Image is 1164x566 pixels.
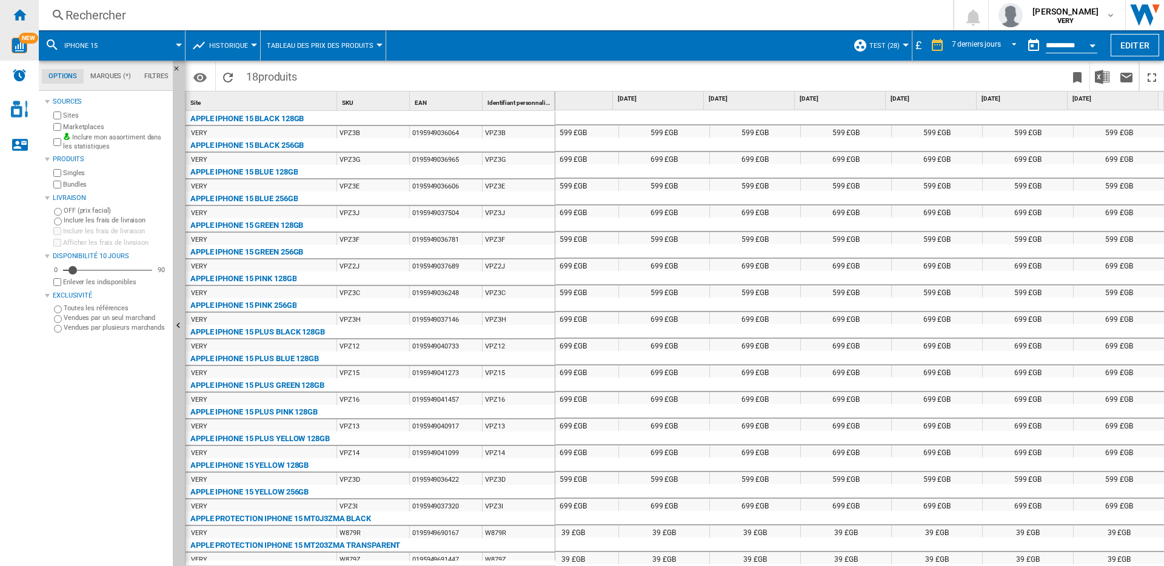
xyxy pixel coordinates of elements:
[892,232,982,244] div: 599 £GB
[983,339,1073,351] div: 699 £GB
[337,446,409,458] div: VPZ14
[892,472,982,484] div: 599 £GB
[483,126,555,138] div: VPZ3B
[53,291,168,301] div: Exclusivité
[188,92,336,110] div: Site Sort None
[190,431,330,446] div: APPLE IPHONE 15 PLUS YELLOW 128GB
[615,92,703,107] div: [DATE]
[801,392,891,404] div: 699 £GB
[801,259,891,271] div: 699 £GB
[191,287,207,299] div: VERY
[339,92,409,110] div: SKU Sort None
[54,305,62,313] input: Toutes les références
[410,313,482,325] div: 0195949037146
[337,259,409,271] div: VPZ2J
[483,393,555,405] div: VPZ16
[801,365,891,378] div: 699 £GB
[528,499,618,511] div: 699 £GB
[337,419,409,431] div: VPZ13
[65,7,921,24] div: Rechercher
[191,447,207,459] div: VERY
[983,152,1073,164] div: 699 £GB
[618,95,701,103] span: [DATE]
[982,95,1065,103] span: [DATE]
[190,458,309,473] div: APPLE IPHONE 15 YELLOW 128GB
[190,99,201,106] span: Site
[1082,33,1103,55] button: Open calendar
[191,207,207,219] div: VERY
[487,99,552,106] span: Identifiant personnalisé
[190,191,298,206] div: APPLE IPHONE 15 BLUE 256GB
[710,419,800,431] div: 699 £GB
[337,366,409,378] div: VPZ15
[801,232,891,244] div: 599 £GB
[801,152,891,164] div: 699 £GB
[53,239,61,247] input: Afficher les frais de livraison
[619,259,709,271] div: 699 £GB
[801,445,891,458] div: 699 £GB
[801,525,891,538] div: 39 £GB
[192,30,254,61] div: Historique
[983,472,1073,484] div: 599 £GB
[619,499,709,511] div: 699 £GB
[64,30,110,61] button: iphone 15
[892,525,982,538] div: 39 £GB
[11,101,28,118] img: cosmetic-logo.svg
[1111,34,1159,56] button: Editer
[190,511,371,526] div: APPLE PROTECTION IPHONE 15 MT0J3ZMA BLACK
[337,286,409,298] div: VPZ3C
[801,472,891,484] div: 599 £GB
[155,265,168,275] div: 90
[191,341,207,353] div: VERY
[84,69,138,84] md-tab-item: Marques (*)
[998,3,1023,27] img: profile.jpg
[801,552,891,564] div: 39 £GB
[63,227,168,236] label: Inclure les frais de livraison
[619,365,709,378] div: 699 £GB
[240,62,303,88] span: 18
[63,278,168,287] label: Enlever les indisponibles
[191,474,207,486] div: VERY
[710,232,800,244] div: 599 £GB
[483,286,555,298] div: VPZ3C
[337,499,409,511] div: VPZ3I
[51,265,61,275] div: 0
[64,42,98,50] span: iphone 15
[267,30,380,61] button: Tableau des prix des produits
[63,168,168,178] label: Singles
[485,92,555,110] div: Identifiant personnalisé Sort None
[190,298,296,313] div: APPLE IPHONE 15 PINK 256GB
[619,312,709,324] div: 699 £GB
[983,365,1073,378] div: 699 £GB
[983,285,1073,298] div: 599 £GB
[983,445,1073,458] div: 699 £GB
[64,313,168,322] label: Vendues par un seul marchand
[337,473,409,485] div: VPZ3D
[53,123,61,131] input: Marketplaces
[619,339,709,351] div: 699 £GB
[892,445,982,458] div: 699 £GB
[342,99,353,106] span: SKU
[528,259,618,271] div: 699 £GB
[710,339,800,351] div: 699 £GB
[528,285,618,298] div: 599 £GB
[801,312,891,324] div: 699 £GB
[483,179,555,191] div: VPZ3E
[710,259,800,271] div: 699 £GB
[190,271,296,286] div: APPLE IPHONE 15 PINK 128GB
[528,552,618,564] div: 39 £GB
[710,285,800,298] div: 599 £GB
[337,393,409,405] div: VPZ16
[190,405,318,419] div: APPLE IPHONE 15 PLUS PINK 128GB
[415,99,427,106] span: EAN
[54,315,62,323] input: Vendues par un seul marchand
[45,30,179,61] div: iphone 15
[983,125,1073,138] div: 599 £GB
[191,234,207,246] div: VERY
[1072,95,1156,103] span: [DATE]
[1095,70,1109,84] img: excel-24x24.png
[483,259,555,271] div: VPZ2J
[710,125,800,138] div: 599 £GB
[337,526,409,538] div: W879R
[190,218,303,233] div: APPLE IPHONE 15 GREEN 128GB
